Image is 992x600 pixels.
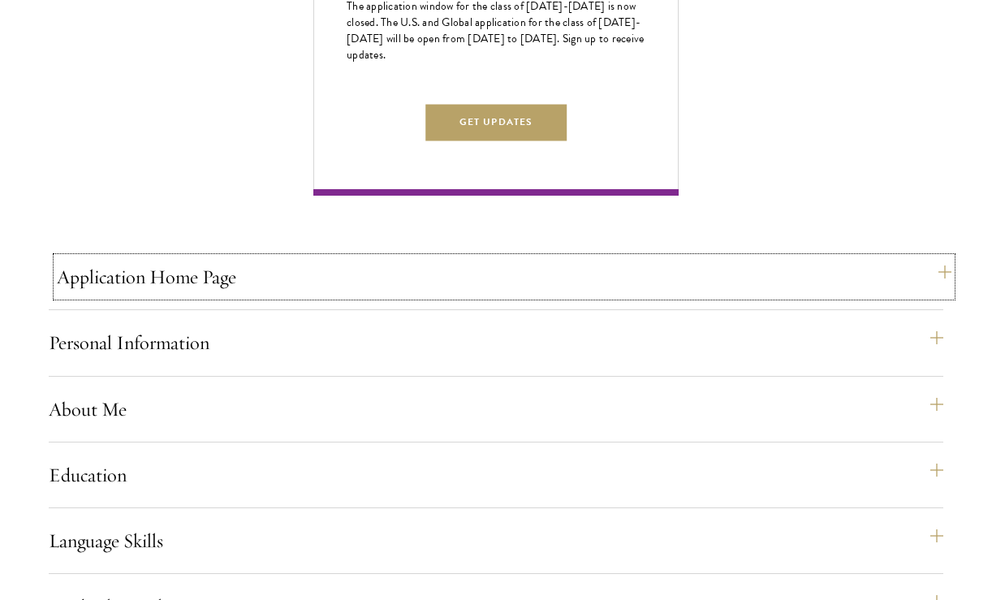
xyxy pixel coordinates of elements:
button: Application Home Page [57,257,951,296]
button: Personal Information [49,323,943,362]
button: About Me [49,390,943,429]
button: Language Skills [49,521,943,560]
button: Get Updates [425,104,567,140]
button: Education [49,455,943,494]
